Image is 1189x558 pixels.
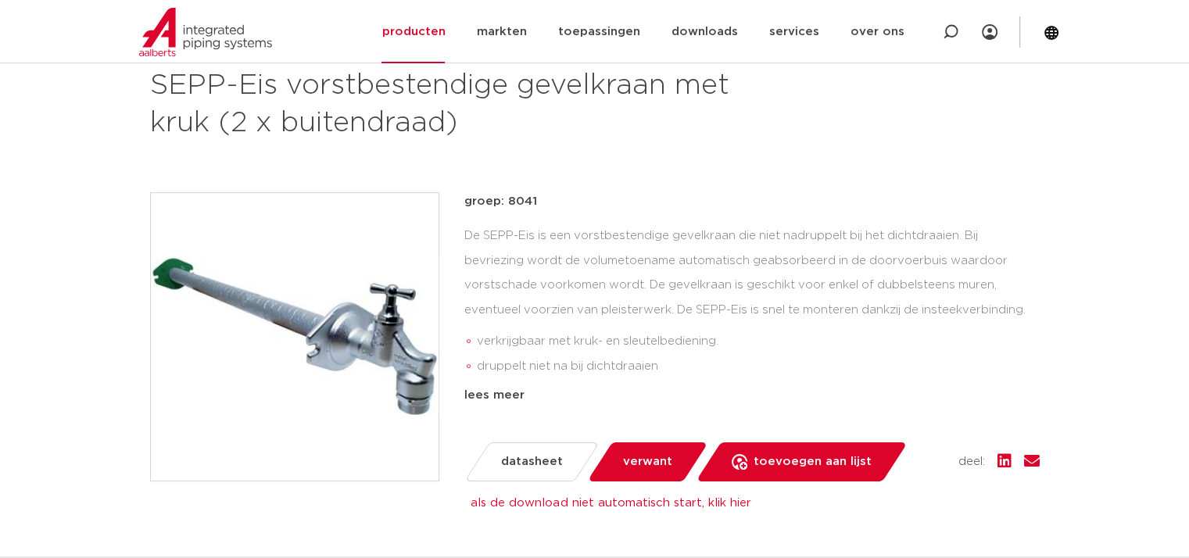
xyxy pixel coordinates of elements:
[151,193,439,481] img: Product Image for SEPP-Eis vorstbestendige gevelkraan met kruk (2 x buitendraad)
[150,67,737,142] h1: SEPP-Eis vorstbestendige gevelkraan met kruk (2 x buitendraad)
[477,354,1040,379] li: druppelt niet na bij dichtdraaien
[464,224,1040,380] div: De SEPP-Eis is een vorstbestendige gevelkraan die niet nadruppelt bij het dichtdraaien. Bij bevri...
[623,449,672,474] span: verwant
[477,379,1040,404] li: eenvoudige en snelle montage dankzij insteekverbinding
[586,442,707,481] a: verwant
[754,449,872,474] span: toevoegen aan lijst
[471,497,750,509] a: als de download niet automatisch start, klik hier
[464,386,1040,405] div: lees meer
[464,442,599,481] a: datasheet
[464,192,1040,211] p: groep: 8041
[477,329,1040,354] li: verkrijgbaar met kruk- en sleutelbediening.
[501,449,563,474] span: datasheet
[958,452,985,471] span: deel:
